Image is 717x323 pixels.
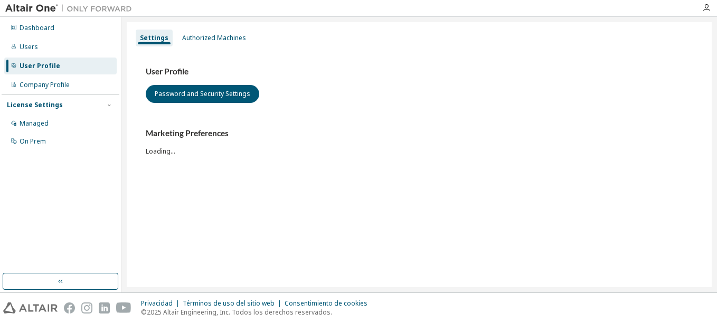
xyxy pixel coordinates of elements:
div: Authorized Machines [182,34,246,42]
img: altair_logo.svg [3,302,58,313]
p: © [141,308,374,317]
div: User Profile [20,62,60,70]
font: Loading... [146,147,175,156]
div: On Prem [20,137,46,146]
div: Privacidad [141,299,183,308]
img: linkedin.svg [99,302,110,313]
div: Managed [20,119,49,128]
div: Users [20,43,38,51]
div: Consentimiento de cookies [285,299,374,308]
div: Company Profile [20,81,70,89]
img: facebook.svg [64,302,75,313]
div: Dashboard [20,24,54,32]
div: Términos de uso del sitio web [183,299,285,308]
img: youtube.svg [116,302,131,313]
div: License Settings [7,101,63,109]
font: 2025 Altair Engineering, Inc. Todos los derechos reservados. [147,308,332,317]
button: Password and Security Settings [146,85,259,103]
div: Settings [140,34,168,42]
h3: User Profile [146,66,693,77]
img: instagram.svg [81,302,92,313]
img: Altair Uno [5,3,137,14]
h3: Marketing Preferences [146,128,693,139]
